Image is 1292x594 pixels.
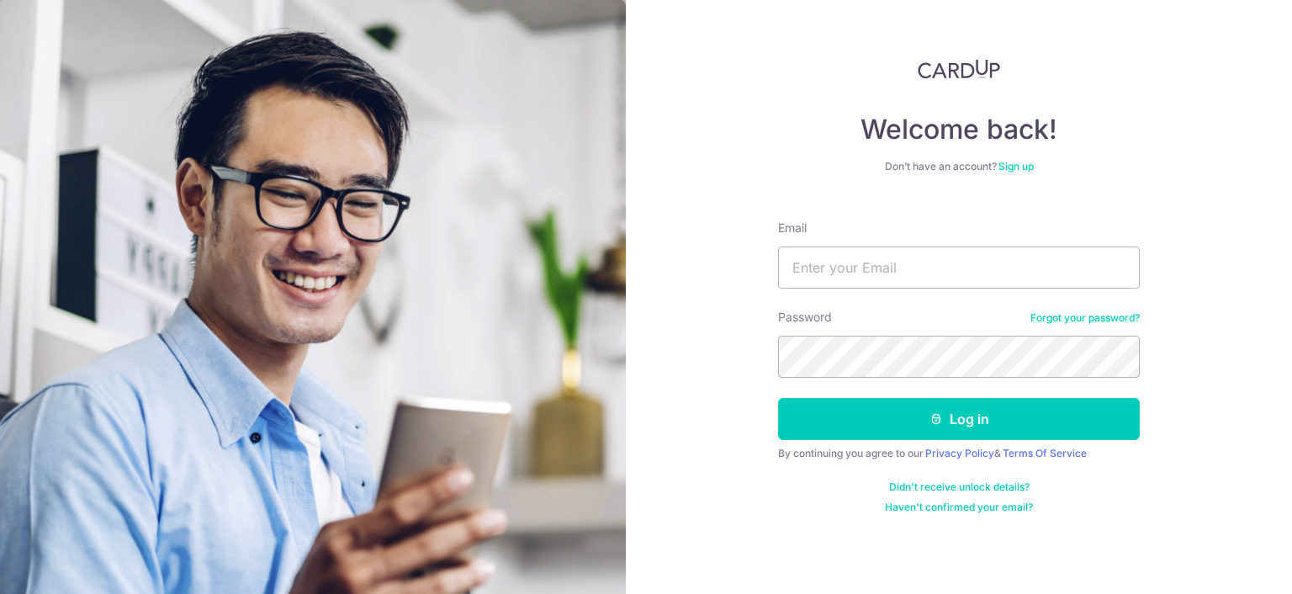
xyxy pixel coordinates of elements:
button: Log in [778,398,1140,440]
a: Forgot your password? [1030,311,1140,325]
div: By continuing you agree to our & [778,447,1140,460]
label: Email [778,220,807,236]
h4: Welcome back! [778,113,1140,146]
label: Password [778,309,832,326]
a: Didn't receive unlock details? [889,480,1030,494]
a: Terms Of Service [1003,447,1087,459]
a: Privacy Policy [925,447,994,459]
a: Haven't confirmed your email? [885,501,1033,514]
input: Enter your Email [778,247,1140,289]
img: CardUp Logo [918,59,1000,79]
a: Sign up [998,160,1034,172]
div: Don’t have an account? [778,160,1140,173]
